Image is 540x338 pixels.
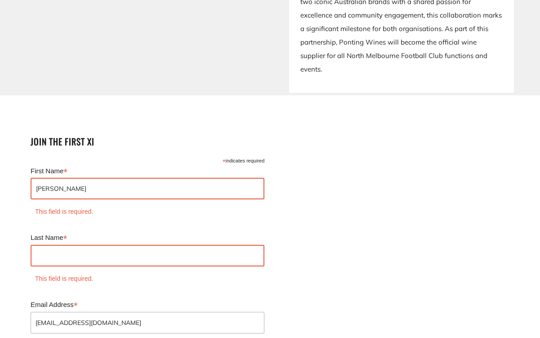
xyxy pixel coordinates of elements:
label: Email Address [31,298,264,311]
div: This field is required. [31,273,264,284]
div: indicates required [31,156,264,164]
h2: Join the first XI [31,135,274,149]
div: This field is required. [31,206,264,217]
label: Last Name [31,231,264,243]
label: First Name [31,164,264,177]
